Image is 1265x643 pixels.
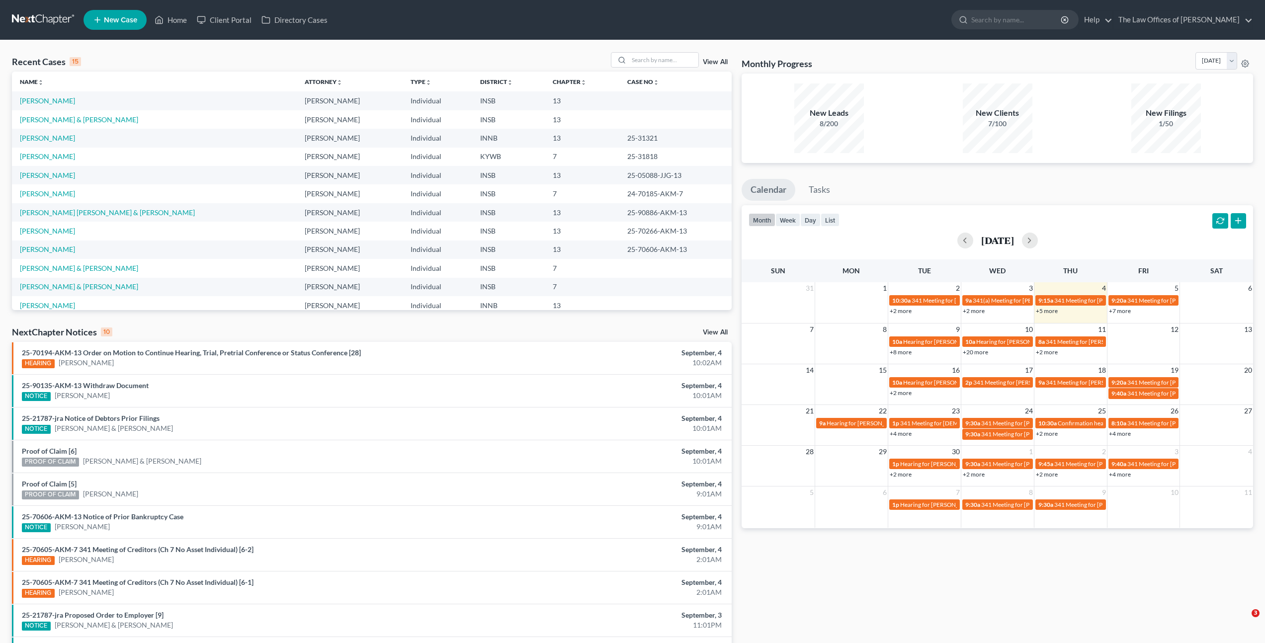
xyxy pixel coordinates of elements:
[827,419,957,427] span: Hearing for [PERSON_NAME] & [PERSON_NAME]
[1113,11,1253,29] a: The Law Offices of [PERSON_NAME]
[963,307,985,315] a: +2 more
[472,110,545,129] td: INSB
[963,107,1032,119] div: New Clients
[1170,486,1180,498] span: 10
[1210,266,1223,275] span: Sat
[22,348,361,357] a: 25-70194-AKM-13 Order on Motion to Continue Hearing, Trial, Pretrial Conference or Status Confere...
[627,78,659,85] a: Case Nounfold_more
[545,110,619,129] td: 13
[403,184,472,203] td: Individual
[951,364,961,376] span: 16
[900,501,978,508] span: Hearing for [PERSON_NAME]
[892,419,899,427] span: 1p
[545,129,619,147] td: 13
[955,486,961,498] span: 7
[819,419,826,427] span: 9a
[1058,419,1223,427] span: Confirmation hearing for [PERSON_NAME] & [PERSON_NAME]
[425,80,431,85] i: unfold_more
[1243,364,1253,376] span: 20
[495,391,722,401] div: 10:01AM
[981,419,1071,427] span: 341 Meeting for [PERSON_NAME]
[981,501,1071,508] span: 341 Meeting for [PERSON_NAME]
[20,78,44,85] a: Nameunfold_more
[495,446,722,456] div: September, 4
[1243,405,1253,417] span: 27
[1101,446,1107,458] span: 2
[22,458,79,467] div: PROOF OF CLAIM
[20,134,75,142] a: [PERSON_NAME]
[742,179,795,201] a: Calendar
[495,512,722,522] div: September, 4
[12,326,112,338] div: NextChapter Notices
[472,129,545,147] td: INNB
[1038,338,1045,345] span: 8a
[965,379,972,386] span: 2p
[973,297,1069,304] span: 341(a) Meeting for [PERSON_NAME]
[507,80,513,85] i: unfold_more
[981,235,1014,245] h2: [DATE]
[1170,405,1180,417] span: 26
[20,208,195,217] a: [PERSON_NAME] [PERSON_NAME] & [PERSON_NAME]
[495,358,722,368] div: 10:02AM
[337,80,342,85] i: unfold_more
[495,348,722,358] div: September, 4
[903,379,981,386] span: Hearing for [PERSON_NAME]
[495,620,722,630] div: 11:01PM
[495,587,722,597] div: 2:01AM
[900,460,1030,468] span: Hearing for [PERSON_NAME] & [PERSON_NAME]
[1038,297,1053,304] span: 9:15a
[703,329,728,336] a: View All
[794,119,864,129] div: 8/200
[1109,471,1131,478] a: +4 more
[1063,266,1078,275] span: Thu
[1024,364,1034,376] span: 17
[1252,609,1260,617] span: 3
[101,327,112,336] div: 10
[965,297,972,304] span: 9a
[963,348,988,356] a: +20 more
[22,425,51,434] div: NOTICE
[653,80,659,85] i: unfold_more
[59,587,114,597] a: [PERSON_NAME]
[403,296,472,315] td: Individual
[581,80,587,85] i: unfold_more
[1138,266,1149,275] span: Fri
[1111,390,1126,397] span: 9:40a
[619,129,732,147] td: 25-31321
[890,307,912,315] a: +2 more
[1127,390,1217,397] span: 341 Meeting for [PERSON_NAME]
[22,545,253,554] a: 25-70605-AKM-7 341 Meeting of Creditors (Ch 7 No Asset Individual) [6-2]
[1038,501,1053,508] span: 9:30a
[981,430,1071,438] span: 341 Meeting for [PERSON_NAME]
[553,78,587,85] a: Chapterunfold_more
[1243,323,1253,335] span: 13
[495,555,722,564] div: 2:01AM
[403,222,472,240] td: Individual
[878,364,888,376] span: 15
[955,282,961,294] span: 2
[1024,323,1034,335] span: 10
[951,405,961,417] span: 23
[256,11,333,29] a: Directory Cases
[965,460,980,468] span: 9:30a
[890,389,912,397] a: +2 more
[297,203,403,222] td: [PERSON_NAME]
[22,414,160,422] a: 25-21787-jra Notice of Debtors Prior Filings
[403,129,472,147] td: Individual
[403,148,472,166] td: Individual
[1038,460,1053,468] span: 9:45a
[965,501,980,508] span: 9:30a
[965,338,975,345] span: 10a
[1170,364,1180,376] span: 19
[629,53,698,67] input: Search by name...
[545,203,619,222] td: 13
[59,555,114,564] a: [PERSON_NAME]
[297,259,403,277] td: [PERSON_NAME]
[963,119,1032,129] div: 7/100
[1038,419,1057,427] span: 10:30a
[1036,471,1058,478] a: +2 more
[55,423,173,433] a: [PERSON_NAME] & [PERSON_NAME]
[472,203,545,222] td: INSB
[1097,323,1107,335] span: 11
[20,96,75,105] a: [PERSON_NAME]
